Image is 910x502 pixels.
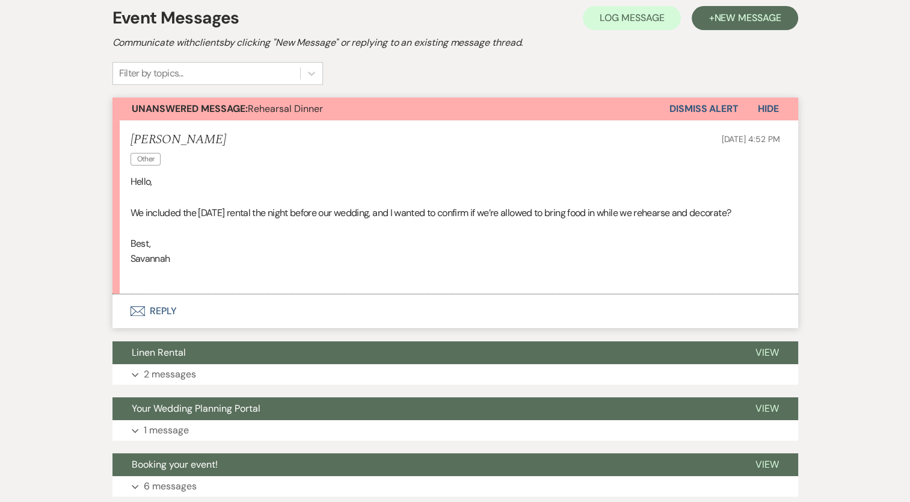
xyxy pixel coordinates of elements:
button: View [736,453,798,476]
span: Hide [758,102,779,115]
span: View [755,458,779,471]
button: +New Message [692,6,798,30]
p: 6 messages [144,479,197,494]
span: Linen Rental [132,346,186,359]
span: View [755,346,779,359]
button: Reply [112,294,798,328]
button: 2 messages [112,364,798,385]
div: Filter by topics... [119,66,183,81]
p: 2 messages [144,367,196,382]
span: New Message [714,11,781,24]
span: [DATE] 4:52 PM [721,134,779,144]
strong: Unanswered Message: [132,102,248,115]
button: Log Message [583,6,681,30]
span: View [755,402,779,415]
button: Booking your event! [112,453,736,476]
button: 6 messages [112,476,798,497]
button: View [736,397,798,420]
button: Unanswered Message:Rehearsal Dinner [112,98,669,120]
h5: [PERSON_NAME] [131,132,226,147]
button: 1 message [112,420,798,441]
span: Hello, [131,175,152,188]
h1: Event Messages [112,5,239,31]
button: Dismiss Alert [669,98,739,120]
button: View [736,341,798,364]
span: We included the [DATE] rental the night before our wedding, and I wanted to confirm if we’re allo... [131,206,731,219]
span: Best, [131,237,151,250]
span: Booking your event! [132,458,218,471]
button: Your Wedding Planning Portal [112,397,736,420]
span: Log Message [600,11,664,24]
p: 1 message [144,423,189,438]
span: Rehearsal Dinner [132,102,323,115]
span: Other [131,153,161,166]
h2: Communicate with clients by clicking "New Message" or replying to an existing message thread. [112,36,798,50]
span: Your Wedding Planning Portal [132,402,260,415]
button: Hide [739,98,798,120]
span: Savannah [131,252,170,265]
button: Linen Rental [112,341,736,364]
